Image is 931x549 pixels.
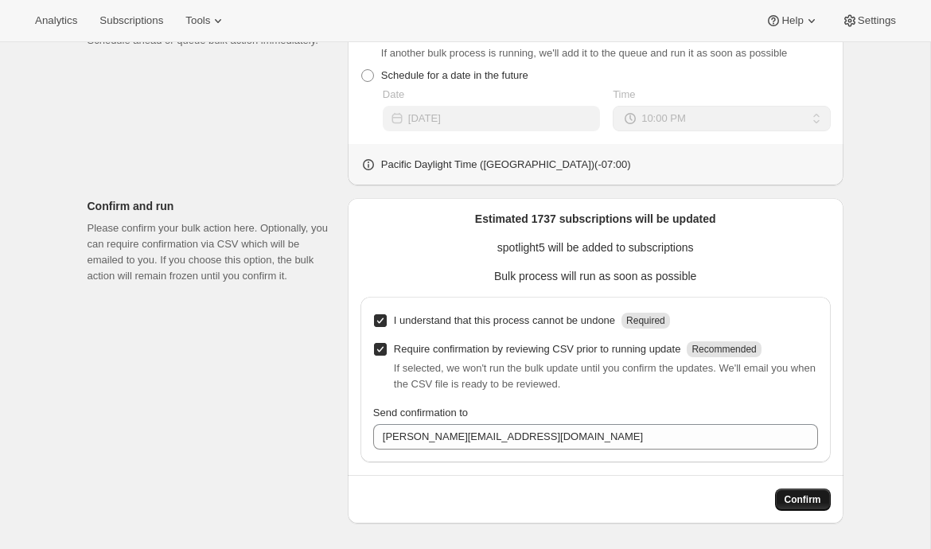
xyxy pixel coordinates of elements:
[99,14,163,27] span: Subscriptions
[360,268,831,284] p: Bulk process will run as soon as possible
[90,10,173,32] button: Subscriptions
[381,157,631,173] p: Pacific Daylight Time ([GEOGRAPHIC_DATA]) ( -07 : 00 )
[394,313,615,329] p: I understand that this process cannot be undone
[176,10,236,32] button: Tools
[373,407,468,419] span: Send confirmation to
[35,14,77,27] span: Analytics
[360,239,831,255] p: spotlight5 will be added to subscriptions
[394,341,681,357] p: Require confirmation by reviewing CSV prior to running update
[626,315,665,326] span: Required
[613,88,635,100] span: Time
[383,88,404,100] span: Date
[88,198,335,214] p: Confirm and run
[781,14,803,27] span: Help
[858,14,896,27] span: Settings
[785,493,821,506] span: Confirm
[832,10,906,32] button: Settings
[381,69,528,81] span: Schedule for a date in the future
[394,362,816,390] span: If selected, we won't run the bulk update until you confirm the updates. We'll email you when the...
[775,489,831,511] button: Confirm
[381,47,788,59] span: If another bulk process is running, we'll add it to the queue and run it as soon as possible
[360,211,831,227] p: Estimated 1737 subscriptions will be updated
[88,220,335,284] p: Please confirm your bulk action here. Optionally, you can require confirmation via CSV which will...
[691,344,756,355] span: Recommended
[185,14,210,27] span: Tools
[25,10,87,32] button: Analytics
[756,10,828,32] button: Help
